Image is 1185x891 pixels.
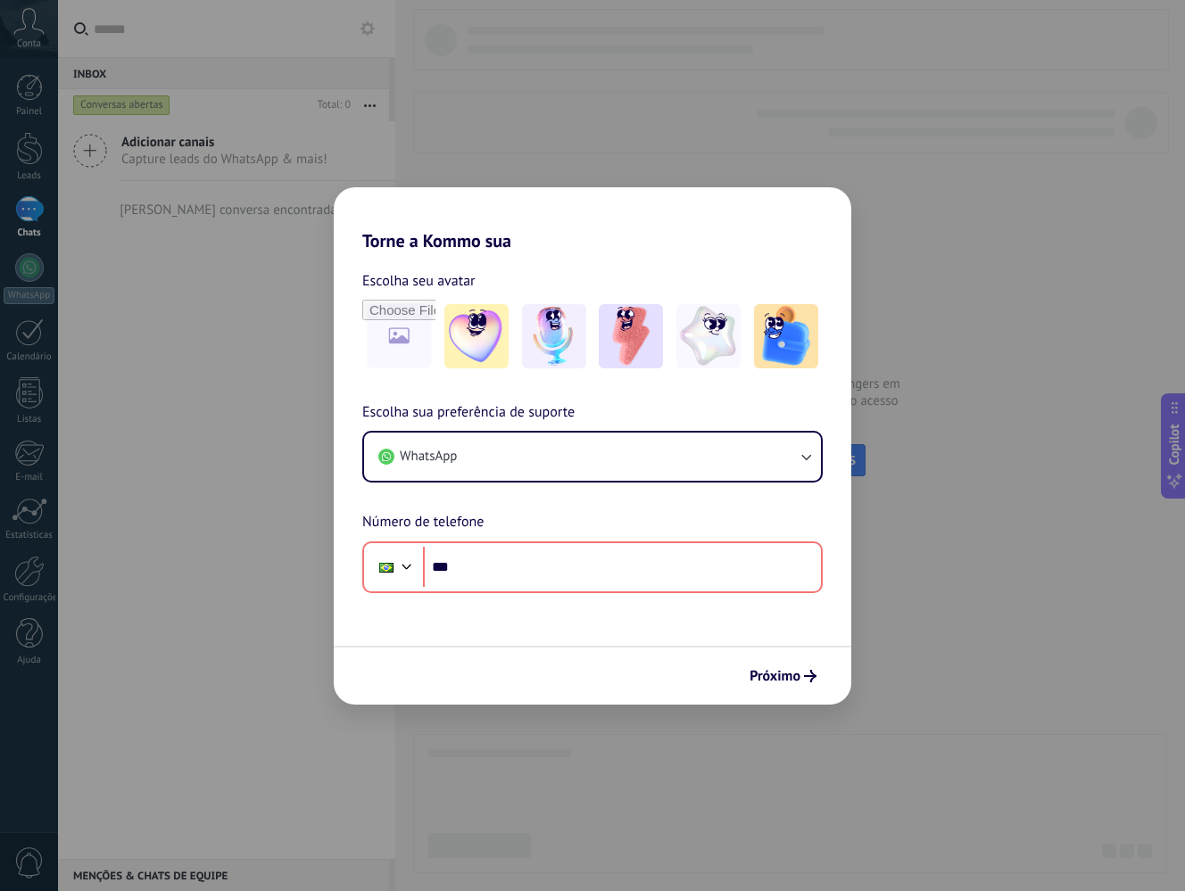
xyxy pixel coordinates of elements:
img: -5.jpeg [754,304,818,368]
img: -2.jpeg [522,304,586,368]
h2: Torne a Kommo sua [334,187,851,252]
span: Escolha seu avatar [362,269,476,293]
img: -4.jpeg [676,304,741,368]
button: Próximo [742,661,825,691]
span: Escolha sua preferência de suporte [362,401,575,425]
span: Número de telefone [362,511,484,534]
img: -1.jpeg [444,304,509,368]
div: Brazil: + 55 [369,549,403,586]
span: WhatsApp [400,448,457,466]
img: -3.jpeg [599,304,663,368]
span: Próximo [750,670,800,682]
button: WhatsApp [364,433,821,481]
